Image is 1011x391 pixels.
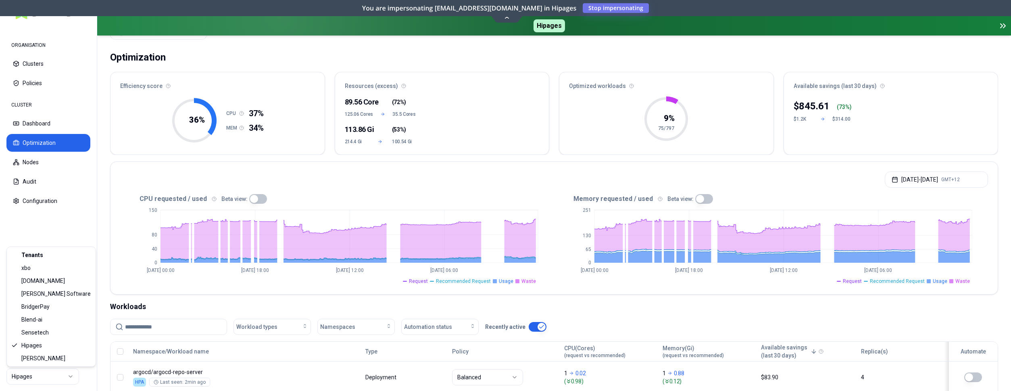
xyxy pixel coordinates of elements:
span: [PERSON_NAME] Software [21,290,91,298]
span: xbo [21,264,31,272]
span: [DOMAIN_NAME] [21,277,65,285]
span: Blend-ai [21,316,42,324]
span: [PERSON_NAME] [21,354,65,362]
div: Tenants [8,249,94,261]
span: Sensetech [21,328,49,337]
span: Hipages [21,341,42,349]
span: BridgerPay [21,303,50,311]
